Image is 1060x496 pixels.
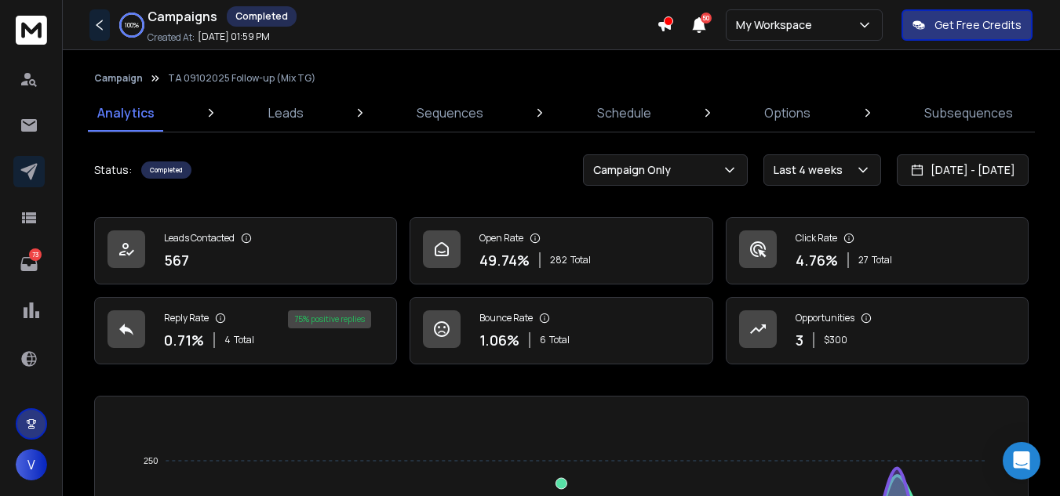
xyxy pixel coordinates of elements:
[1003,442,1040,480] div: Open Intercom Messenger
[796,232,837,244] p: Click Rate
[410,217,712,284] a: Open Rate49.74%282Total
[29,248,42,261] p: 73
[198,31,270,43] p: [DATE] 01:59 PM
[824,334,847,346] p: $ 300
[915,94,1022,132] a: Subsequences
[597,103,651,122] p: Schedule
[588,94,661,132] a: Schedule
[479,232,523,244] p: Open Rate
[94,72,143,85] button: Campaign
[94,297,397,364] a: Reply Rate0.71%4Total75% positive replies
[858,254,869,266] span: 27
[16,449,47,480] button: V
[88,94,164,132] a: Analytics
[164,249,189,271] p: 567
[764,103,810,122] p: Options
[726,297,1029,364] a: Opportunities3$300
[924,103,1013,122] p: Subsequences
[796,312,854,324] p: Opportunities
[164,312,209,324] p: Reply Rate
[570,254,591,266] span: Total
[479,312,533,324] p: Bounce Rate
[726,217,1029,284] a: Click Rate4.76%27Total
[410,297,712,364] a: Bounce Rate1.06%6Total
[407,94,493,132] a: Sequences
[902,9,1033,41] button: Get Free Credits
[13,248,45,280] a: 73
[479,249,530,271] p: 49.74 %
[549,334,570,346] span: Total
[593,162,677,178] p: Campaign Only
[227,6,297,27] div: Completed
[148,7,217,26] h1: Campaigns
[164,232,235,244] p: Leads Contacted
[141,161,191,179] div: Completed
[701,13,712,24] span: 50
[224,334,231,346] span: 4
[144,456,158,465] tspan: 250
[897,154,1029,186] button: [DATE] - [DATE]
[550,254,567,266] span: 282
[774,162,849,178] p: Last 4 weeks
[259,94,313,132] a: Leads
[796,249,838,271] p: 4.76 %
[97,103,155,122] p: Analytics
[755,94,820,132] a: Options
[168,72,315,85] p: TA 09102025 Follow-up (Mix TG)
[872,254,892,266] span: Total
[736,17,818,33] p: My Workspace
[234,334,254,346] span: Total
[796,329,803,351] p: 3
[288,310,371,328] div: 75 % positive replies
[479,329,519,351] p: 1.06 %
[94,162,132,178] p: Status:
[94,217,397,284] a: Leads Contacted567
[148,31,195,44] p: Created At:
[125,20,139,30] p: 100 %
[540,334,546,346] span: 6
[268,103,304,122] p: Leads
[164,329,204,351] p: 0.71 %
[417,103,483,122] p: Sequences
[934,17,1022,33] p: Get Free Credits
